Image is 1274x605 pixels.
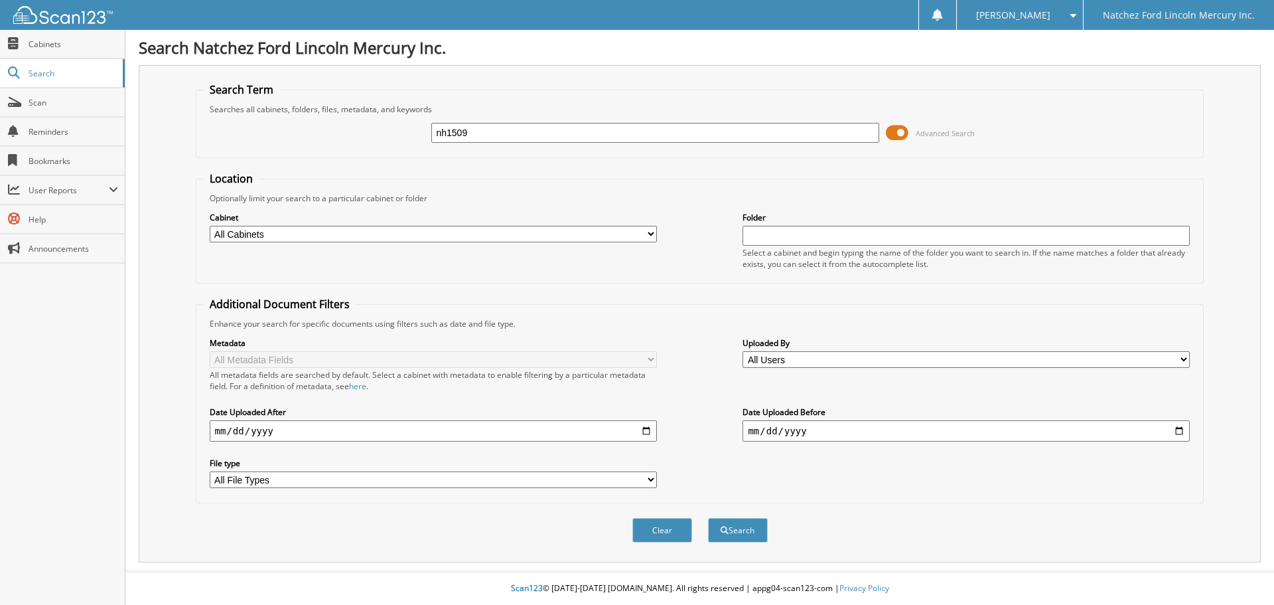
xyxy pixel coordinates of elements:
span: Announcements [29,243,118,254]
span: Advanced Search [916,128,975,138]
legend: Location [203,171,259,186]
label: Folder [743,212,1190,223]
span: Bookmarks [29,155,118,167]
span: Scan [29,97,118,108]
div: Enhance your search for specific documents using filters such as date and file type. [203,318,1197,329]
div: Optionally limit your search to a particular cabinet or folder [203,193,1197,204]
label: Cabinet [210,212,657,223]
span: Natchez Ford Lincoln Mercury Inc. [1103,11,1255,19]
button: Clear [632,518,692,543]
h1: Search Natchez Ford Lincoln Mercury Inc. [139,37,1261,58]
img: scan123-logo-white.svg [13,6,113,24]
iframe: Chat Widget [1208,541,1274,605]
a: Privacy Policy [839,582,889,594]
div: Searches all cabinets, folders, files, metadata, and keywords [203,104,1197,115]
span: [PERSON_NAME] [976,11,1050,19]
span: Cabinets [29,39,118,50]
a: here [349,381,366,392]
div: All metadata fields are searched by default. Select a cabinet with metadata to enable filtering b... [210,369,657,392]
input: end [743,420,1190,442]
label: Metadata [210,337,657,349]
span: User Reports [29,185,109,196]
span: Reminders [29,126,118,137]
span: Search [29,68,116,79]
label: Date Uploaded After [210,406,657,418]
label: File type [210,458,657,469]
legend: Search Term [203,82,280,97]
input: start [210,420,657,442]
span: Help [29,214,118,225]
label: Uploaded By [743,337,1190,349]
span: Scan123 [511,582,543,594]
legend: Additional Document Filters [203,297,356,311]
div: Select a cabinet and begin typing the name of the folder you want to search in. If the name match... [743,247,1190,270]
div: © [DATE]-[DATE] [DOMAIN_NAME]. All rights reserved | appg04-scan123-com | [125,572,1274,605]
label: Date Uploaded Before [743,406,1190,418]
button: Search [708,518,768,543]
